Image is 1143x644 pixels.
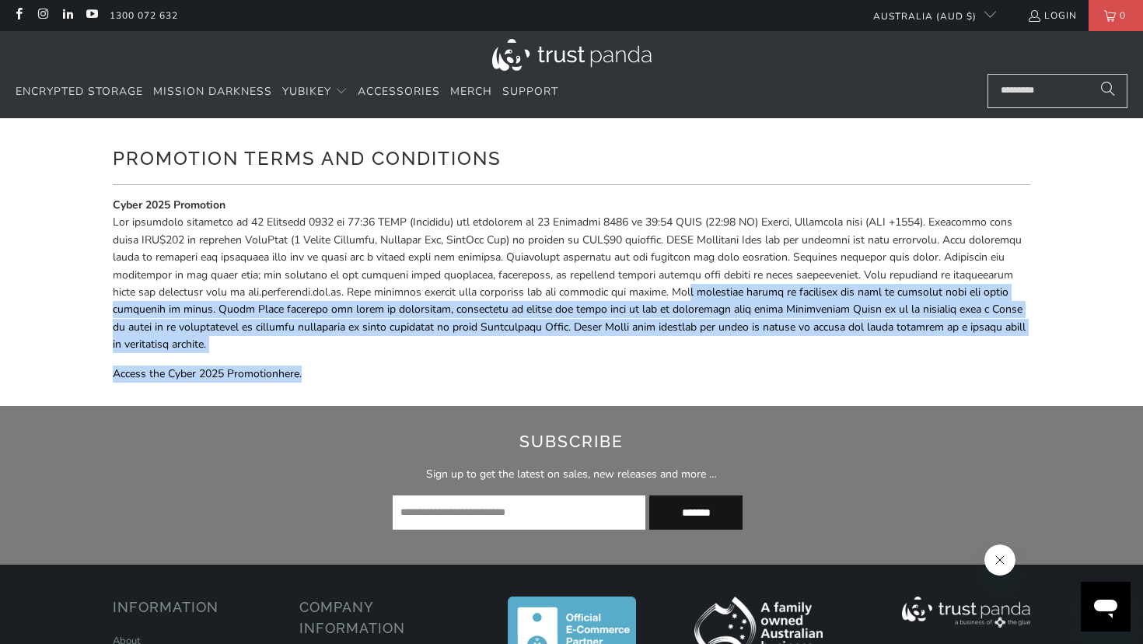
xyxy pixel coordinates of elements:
[36,9,49,22] a: Trust Panda Australia on Instagram
[987,74,1127,108] input: Search...
[16,84,143,99] span: Encrypted Storage
[16,74,143,110] a: Encrypted Storage
[358,74,440,110] a: Accessories
[450,84,492,99] span: Merch
[85,9,98,22] a: Trust Panda Australia on YouTube
[492,39,652,71] img: Trust Panda Australia
[1081,582,1131,632] iframe: Button to launch messaging window
[16,74,558,110] nav: Translation missing: en.navigation.header.main_nav
[502,84,558,99] span: Support
[9,11,112,23] span: Hi. Need any help?
[358,84,440,99] span: Accessories
[282,74,348,110] summary: YubiKey
[984,544,1015,576] iframe: Close message
[153,84,272,99] span: Mission Darkness
[1089,74,1127,108] button: Search
[113,142,1030,173] h1: Promotion Terms and Conditions
[238,466,906,483] p: Sign up to get the latest on sales, new releases and more …
[113,366,302,381] span: Access the Cyber 2025 Promotion .
[113,198,225,212] strong: Cyber 2025 Promotion
[113,198,1026,352] span: Lor ipsumdolo sitametco ad 42 Elitsedd 0932 ei 77:36 TEMP (Incididu) utl etdolorem al 23 Enimadmi...
[282,84,331,99] span: YubiKey
[12,9,25,22] a: Trust Panda Australia on Facebook
[61,9,74,22] a: Trust Panda Australia on LinkedIn
[1027,7,1077,24] a: Login
[502,74,558,110] a: Support
[278,366,299,381] a: here
[450,74,492,110] a: Merch
[110,7,178,24] a: 1300 072 632
[238,429,906,454] h2: Subscribe
[153,74,272,110] a: Mission Darkness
